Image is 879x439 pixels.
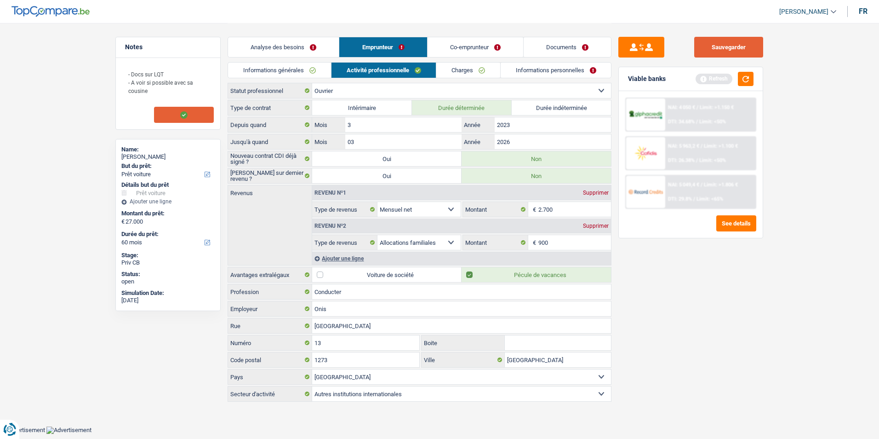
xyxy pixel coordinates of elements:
[668,143,699,149] span: NAI: 5 963,2 €
[121,252,215,259] div: Stage:
[339,37,427,57] a: Emprunteur
[693,196,695,202] span: /
[46,427,91,434] img: Advertisement
[228,370,312,384] label: Pays
[121,271,215,278] div: Status:
[779,8,828,16] span: [PERSON_NAME]
[462,134,494,149] label: Année
[696,157,698,163] span: /
[121,289,215,297] div: Simulation Date:
[228,335,312,350] label: Numéro
[121,297,215,304] div: [DATE]
[312,190,348,196] div: Revenu nº1
[312,100,412,115] label: Intérimaire
[704,182,738,188] span: Limit: >1.806 €
[121,181,215,189] div: Détails but du prêt
[412,100,512,115] label: Durée déterminée
[228,117,312,132] label: Depuis quand
[694,37,763,58] button: Sauvegarder
[228,352,312,367] label: Code postal
[228,151,312,166] label: Nouveau contrat CDI déjà signé ?
[312,235,377,250] label: Type de revenus
[125,43,211,51] h5: Notes
[121,218,125,225] span: €
[495,117,611,132] input: AAAA
[528,235,538,250] span: €
[228,284,312,299] label: Profession
[312,134,345,149] label: Mois
[501,63,611,78] a: Informations personnelles
[228,301,312,316] label: Employeur
[428,37,523,57] a: Co-emprunteur
[331,63,436,78] a: Activité professionnelle
[581,223,611,229] div: Supprimer
[312,202,377,217] label: Type de revenus
[345,117,462,132] input: MM
[463,202,528,217] label: Montant
[312,168,462,183] label: Oui
[859,7,868,16] div: fr
[462,168,611,183] label: Non
[121,210,213,217] label: Montant du prêt:
[668,196,692,202] span: DTI: 29.8%
[772,4,836,19] a: [PERSON_NAME]
[512,100,611,115] label: Durée indéterminée
[121,278,215,285] div: open
[228,63,331,78] a: Informations générales
[696,196,723,202] span: Limit: <65%
[524,37,611,57] a: Documents
[121,259,215,266] div: Priv CB
[121,153,215,161] div: [PERSON_NAME]
[228,185,312,196] label: Revenus
[228,83,312,98] label: Statut professionnel
[312,252,611,265] div: Ajouter une ligne
[121,231,213,238] label: Durée du prêt:
[345,134,462,149] input: MM
[628,110,662,120] img: AlphaCredit
[422,335,505,350] label: Boite
[701,182,702,188] span: /
[696,104,698,110] span: /
[668,182,699,188] span: NAI: 5 049,4 €
[228,37,339,57] a: Analyse des besoins
[312,223,348,229] div: Revenu nº2
[228,100,312,115] label: Type de contrat
[312,151,462,166] label: Oui
[704,143,738,149] span: Limit: >1.100 €
[228,267,312,282] label: Avantages extralégaux
[696,74,732,84] div: Refresh
[462,117,494,132] label: Année
[701,143,702,149] span: /
[11,6,90,17] img: TopCompare Logo
[581,190,611,196] div: Supprimer
[668,157,695,163] span: DTI: 26.38%
[228,134,312,149] label: Jusqu'à quand
[312,117,345,132] label: Mois
[668,119,695,125] span: DTI: 34.68%
[668,104,695,110] span: NAI: 4 050 €
[700,104,734,110] span: Limit: >1.150 €
[121,198,215,205] div: Ajouter une ligne
[228,318,312,333] label: Rue
[436,63,500,78] a: Charges
[228,168,312,183] label: [PERSON_NAME] sur dernier revenu ?
[463,235,528,250] label: Montant
[121,146,215,153] div: Name:
[628,75,666,83] div: Viable banks
[312,267,462,282] label: Voiture de société
[628,144,662,162] img: Cofidis
[528,202,538,217] span: €
[228,387,312,401] label: Secteur d'activité
[628,183,662,200] img: Record Credits
[121,162,213,170] label: But du prêt:
[462,151,611,166] label: Non
[495,134,611,149] input: AAAA
[422,352,505,367] label: Ville
[699,119,726,125] span: Limit: <50%
[699,157,726,163] span: Limit: <50%
[462,267,611,282] label: Pécule de vacances
[716,215,756,231] button: See details
[696,119,698,125] span: /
